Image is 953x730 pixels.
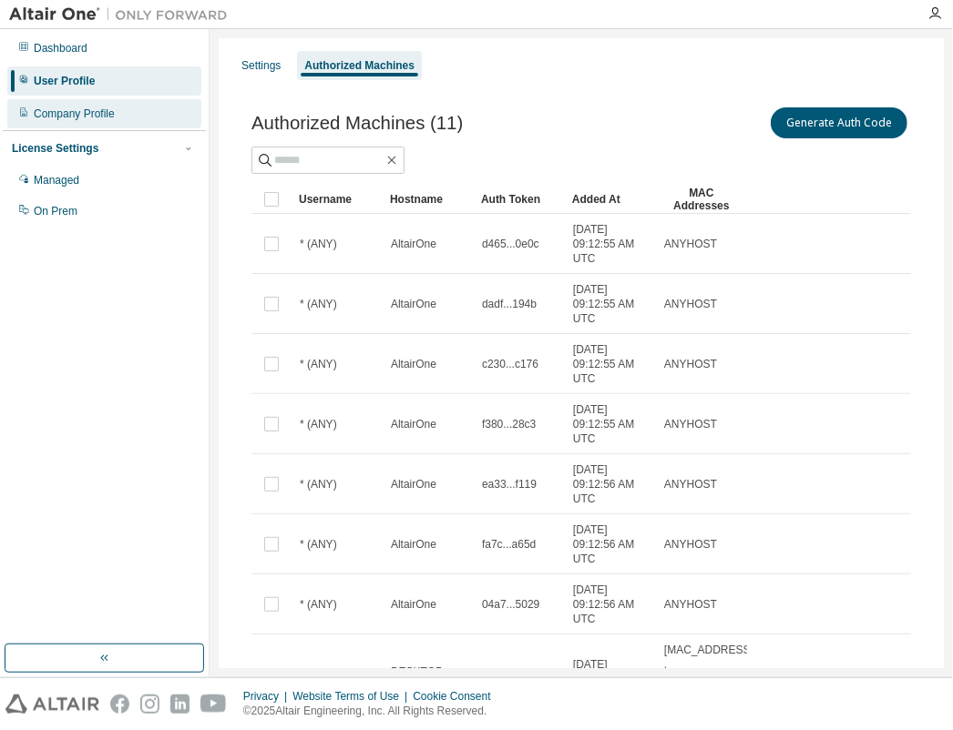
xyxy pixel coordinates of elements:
[390,185,466,214] div: Hostname
[391,417,436,431] span: AltairOne
[664,597,717,612] span: ANYHOST
[482,297,537,311] span: dadf...194b
[300,417,337,431] span: * (ANY)
[664,537,717,552] span: ANYHOST
[5,695,99,714] img: altair_logo.svg
[300,297,337,311] span: * (ANY)
[243,704,502,719] p: © 2025 Altair Engineering, Inc. All Rights Reserved.
[34,106,115,121] div: Company Profile
[300,597,337,612] span: * (ANY)
[664,357,717,371] span: ANYHOST
[391,237,436,251] span: AltairOne
[200,695,227,714] img: youtube.svg
[482,357,538,371] span: c230...c176
[391,537,436,552] span: AltairOne
[300,537,337,552] span: * (ANY)
[241,58,281,73] div: Settings
[299,185,375,214] div: Username
[771,107,907,138] button: Generate Auth Code
[573,462,648,506] span: [DATE] 09:12:56 AM UTC
[304,58,415,73] div: Authorized Machines
[482,597,539,612] span: 04a7...5029
[243,689,292,704] div: Privacy
[34,173,79,188] div: Managed
[482,477,537,492] span: ea33...f119
[391,664,466,694] span: DESKTOP-PU1SQG5
[482,237,539,251] span: d465...0e0c
[573,657,648,701] span: [DATE] 09:31:24 AM UTC
[481,185,558,214] div: Auth Token
[664,417,717,431] span: ANYHOST
[573,583,648,626] span: [DATE] 09:12:56 AM UTC
[140,695,159,714] img: instagram.svg
[300,357,337,371] span: * (ANY)
[251,113,463,134] span: Authorized Machines (11)
[9,5,237,24] img: Altair One
[573,402,648,446] span: [DATE] 09:12:55 AM UTC
[170,695,190,714] img: linkedin.svg
[391,597,436,612] span: AltairOne
[34,204,77,218] div: On Prem
[391,297,436,311] span: AltairOne
[664,643,753,715] span: [MAC_ADDRESS] , [MAC_ADDRESS] , [MAC_ADDRESS]
[572,185,649,214] div: Added At
[573,522,648,566] span: [DATE] 09:12:56 AM UTC
[573,342,648,386] span: [DATE] 09:12:55 AM UTC
[573,282,648,326] span: [DATE] 09:12:55 AM UTC
[664,477,717,492] span: ANYHOST
[110,695,129,714] img: facebook.svg
[391,477,436,492] span: AltairOne
[413,689,501,704] div: Cookie Consent
[292,689,413,704] div: Website Terms of Use
[664,237,717,251] span: ANYHOST
[664,297,717,311] span: ANYHOST
[34,74,95,88] div: User Profile
[34,41,87,56] div: Dashboard
[482,537,536,552] span: fa7c...a65d
[482,417,536,431] span: f380...28c3
[573,222,648,266] span: [DATE] 09:12:55 AM UTC
[663,185,740,214] div: MAC Addresses
[12,141,98,156] div: License Settings
[300,477,337,492] span: * (ANY)
[391,357,436,371] span: AltairOne
[300,237,337,251] span: * (ANY)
